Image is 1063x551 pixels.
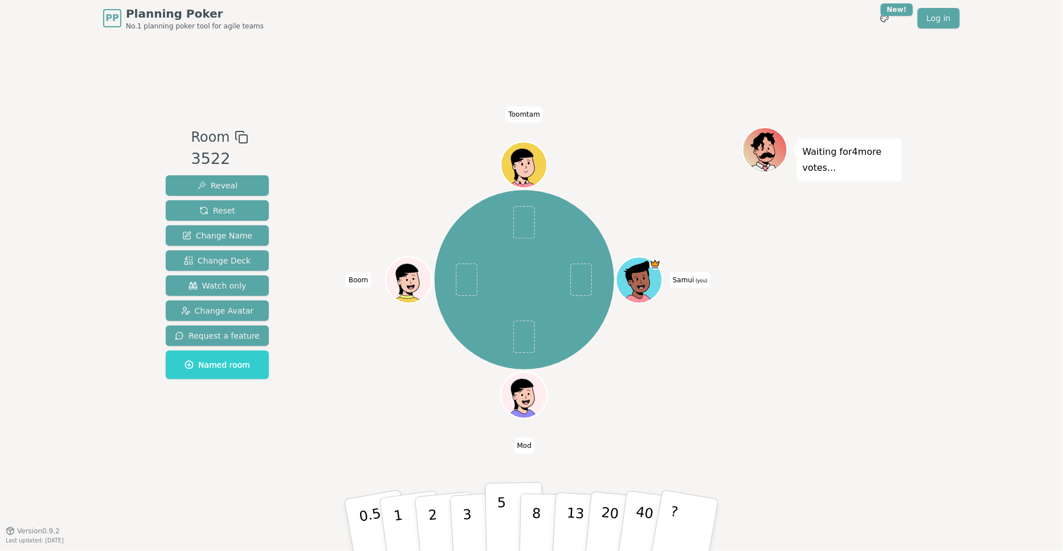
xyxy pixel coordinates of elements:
span: Last updated: [DATE] [6,537,64,544]
button: Change Name [166,225,269,246]
span: Reset [199,205,235,216]
span: Click to change your name [670,272,710,288]
button: Named room [166,351,269,379]
button: Click to change your avatar [618,258,661,302]
span: Click to change your name [346,272,371,288]
span: Named room [185,359,250,371]
button: Watch only [166,275,269,296]
button: Change Deck [166,250,269,271]
span: Request a feature [175,330,260,342]
span: Change Name [182,230,252,241]
a: PPPlanning PokerNo.1 planning poker tool for agile teams [103,6,264,31]
div: 3522 [191,147,248,171]
button: New! [874,8,895,28]
span: Change Avatar [181,305,254,316]
span: (you) [694,278,708,283]
span: PP [105,11,118,25]
p: Waiting for 4 more votes... [803,144,896,176]
span: Reveal [197,180,238,191]
span: Change Deck [184,255,251,266]
a: Log in [918,8,960,28]
span: No.1 planning poker tool for agile teams [126,22,264,31]
div: New! [881,3,913,16]
span: Watch only [189,280,247,291]
span: Click to change your name [506,106,543,122]
span: Samui is the host [650,258,661,270]
span: Room [191,127,230,147]
span: Version 0.9.2 [17,527,60,536]
button: Version0.9.2 [6,527,60,536]
span: Click to change your name [514,438,534,454]
button: Change Avatar [166,301,269,321]
span: Planning Poker [126,6,264,22]
button: Reveal [166,175,269,196]
button: Reset [166,200,269,221]
button: Request a feature [166,326,269,346]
